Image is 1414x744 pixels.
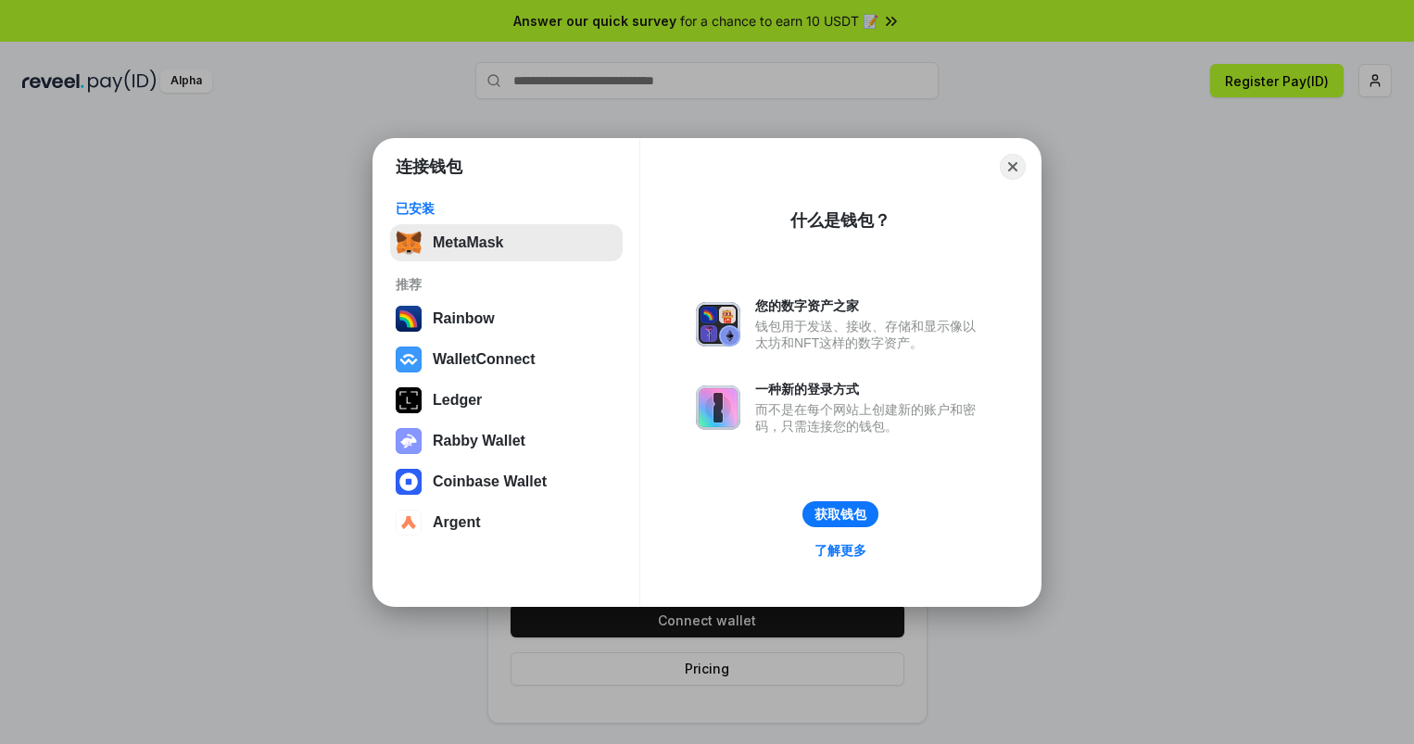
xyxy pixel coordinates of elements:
img: svg+xml,%3Csvg%20xmlns%3D%22http%3A%2F%2Fwww.w3.org%2F2000%2Fsvg%22%20fill%3D%22none%22%20viewBox... [696,385,740,430]
div: Rabby Wallet [433,433,525,449]
button: Rainbow [390,300,623,337]
button: WalletConnect [390,341,623,378]
button: MetaMask [390,224,623,261]
img: svg+xml,%3Csvg%20xmlns%3D%22http%3A%2F%2Fwww.w3.org%2F2000%2Fsvg%22%20fill%3D%22none%22%20viewBox... [696,302,740,347]
button: Rabby Wallet [390,422,623,460]
div: Rainbow [433,310,495,327]
div: Ledger [433,392,482,409]
div: 已安装 [396,200,617,217]
div: Coinbase Wallet [433,473,547,490]
img: svg+xml,%3Csvg%20width%3D%2228%22%20height%3D%2228%22%20viewBox%3D%220%200%2028%2028%22%20fill%3D... [396,469,422,495]
div: 您的数字资产之家 [755,297,985,314]
button: Coinbase Wallet [390,463,623,500]
div: Argent [433,514,481,531]
div: 了解更多 [814,542,866,559]
h1: 连接钱包 [396,156,462,178]
button: Ledger [390,382,623,419]
div: 什么是钱包？ [790,209,890,232]
div: WalletConnect [433,351,536,368]
img: svg+xml,%3Csvg%20xmlns%3D%22http%3A%2F%2Fwww.w3.org%2F2000%2Fsvg%22%20width%3D%2228%22%20height%3... [396,387,422,413]
button: 获取钱包 [802,501,878,527]
img: svg+xml,%3Csvg%20width%3D%2228%22%20height%3D%2228%22%20viewBox%3D%220%200%2028%2028%22%20fill%3D... [396,510,422,536]
button: Close [1000,154,1026,180]
img: svg+xml,%3Csvg%20xmlns%3D%22http%3A%2F%2Fwww.w3.org%2F2000%2Fsvg%22%20fill%3D%22none%22%20viewBox... [396,428,422,454]
img: svg+xml,%3Csvg%20width%3D%2228%22%20height%3D%2228%22%20viewBox%3D%220%200%2028%2028%22%20fill%3D... [396,347,422,372]
div: 钱包用于发送、接收、存储和显示像以太坊和NFT这样的数字资产。 [755,318,985,351]
img: svg+xml,%3Csvg%20fill%3D%22none%22%20height%3D%2233%22%20viewBox%3D%220%200%2035%2033%22%20width%... [396,230,422,256]
div: MetaMask [433,234,503,251]
img: svg+xml,%3Csvg%20width%3D%22120%22%20height%3D%22120%22%20viewBox%3D%220%200%20120%20120%22%20fil... [396,306,422,332]
a: 了解更多 [803,538,877,562]
button: Argent [390,504,623,541]
div: 推荐 [396,276,617,293]
div: 获取钱包 [814,506,866,523]
div: 一种新的登录方式 [755,381,985,397]
div: 而不是在每个网站上创建新的账户和密码，只需连接您的钱包。 [755,401,985,435]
